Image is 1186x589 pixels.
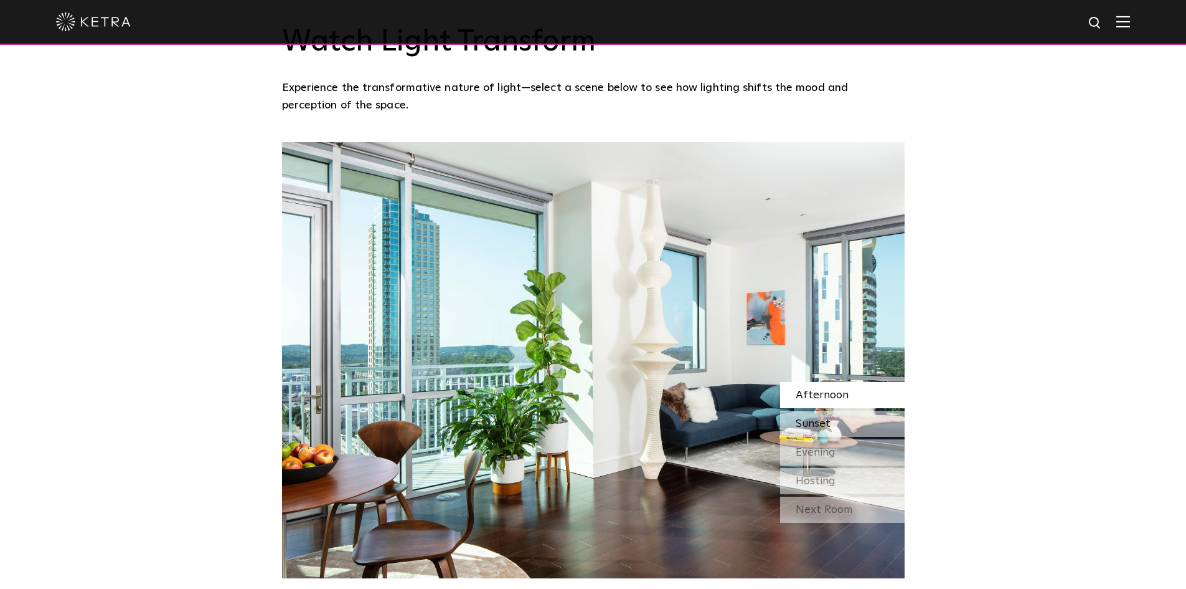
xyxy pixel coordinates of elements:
img: SS_HBD_LivingRoom_Desktop_01 [282,142,905,578]
span: Hosting [796,476,835,487]
img: Hamburger%20Nav.svg [1116,16,1130,27]
span: Afternoon [796,390,849,401]
p: Experience the transformative nature of light—select a scene below to see how lighting shifts the... [282,79,898,115]
img: ketra-logo-2019-white [56,12,131,31]
span: Evening [796,447,835,458]
div: Next Room [780,497,905,523]
img: search icon [1088,16,1103,31]
span: Sunset [796,418,831,429]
